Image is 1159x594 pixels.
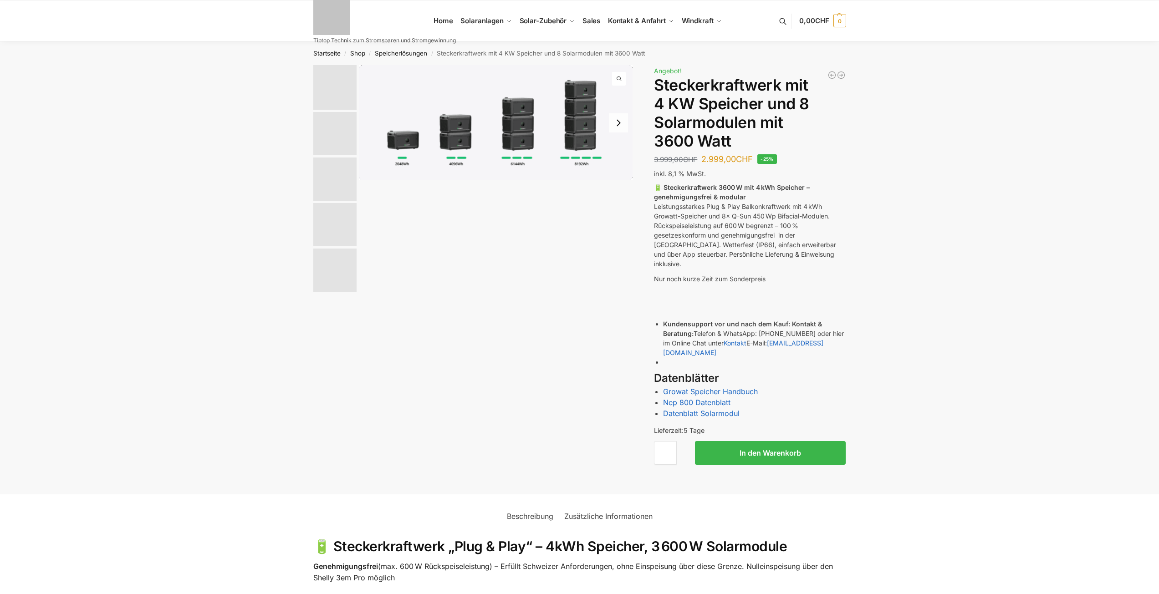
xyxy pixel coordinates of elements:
span: / [365,50,375,57]
a: Kontakt & Anfahrt [604,0,678,41]
span: Solar-Zubehör [520,16,567,25]
bdi: 2.999,00 [701,154,753,164]
span: 0,00 [799,16,829,25]
a: Growat Speicher Handbuch [663,387,758,396]
img: Growatt-NOAH-2000-flexible-erweiterung [359,65,633,180]
span: Angebot! [654,67,682,75]
a: Zusätzliche Informationen [559,505,658,527]
img: growatt Noah 2000 [313,203,357,246]
h1: Steckerkraftwerk mit 4 KW Speicher und 8 Solarmodulen mit 3600 Watt [654,76,846,150]
nav: Breadcrumb [297,41,862,65]
a: Solaranlagen [457,0,516,41]
span: / [427,50,437,57]
a: [EMAIL_ADDRESS][DOMAIN_NAME] [663,339,823,356]
strong: Genehmigungsfrei [313,562,378,571]
a: Datenblatt Solarmodul [663,409,740,418]
span: CHF [683,155,697,164]
p: (max. 600 W Rückspeiseleistung) – Erfüllt Schweizer Anforderungen, ohne Einspeisung über diese Gr... [313,561,846,584]
span: Solaranlagen [460,16,504,25]
a: Startseite [313,50,341,57]
span: / [341,50,350,57]
h2: 🔋 Steckerkraftwerk „Plug & Play“ – 4kWh Speicher, 3 600 W Solarmodule [313,538,846,555]
a: Shop [350,50,365,57]
button: Next slide [609,113,628,132]
bdi: 3.999,00 [654,155,697,164]
span: Sales [582,16,601,25]
img: Growatt-NOAH-2000-flexible-erweiterung [313,65,357,110]
img: Nep800 [313,157,357,201]
input: Produktmenge [654,441,677,465]
span: CHF [736,154,753,164]
a: Sales [578,0,604,41]
span: 5 Tage [684,426,705,434]
span: Kontakt & Anfahrt [608,16,666,25]
strong: Kundensupport vor und nach dem Kauf: [663,320,790,328]
span: Lieferzeit: [654,426,705,434]
a: Beschreibung [501,505,559,527]
a: Balkonkraftwerk 890 Watt Solarmodulleistung mit 1kW/h Zendure Speicher [827,71,837,80]
p: Tiptop Technik zum Stromsparen und Stromgewinnung [313,38,456,43]
a: Kontakt [724,339,746,347]
a: 0,00CHF 0 [799,7,846,35]
a: Speicherlösungen [375,50,427,57]
span: inkl. 8,1 % MwSt. [654,170,706,178]
p: Nur noch kurze Zeit zum Sonderpreis [654,274,846,284]
a: growatt noah 2000 flexible erweiterung scaledgrowatt noah 2000 flexible erweiterung scaled [359,65,633,180]
a: Windkraft [678,0,725,41]
li: Telefon & WhatsApp: [PHONE_NUMBER] oder hier im Online Chat unter E-Mail: [663,319,846,357]
a: Nep 800 Datenblatt [663,398,730,407]
span: CHF [815,16,829,25]
img: Anschlusskabel-3meter_schweizer-stecker [313,249,357,292]
p: Leistungsstarkes Plug & Play Balkonkraftwerk mit 4 kWh Growatt-Speicher und 8× Q-Sun 450 Wp Bifac... [654,183,846,269]
span: 0 [833,15,846,27]
strong: Kontakt & Beratung: [663,320,822,337]
span: -25% [757,154,777,164]
span: Windkraft [682,16,714,25]
img: 6 Module bificiaL [313,112,357,155]
button: In den Warenkorb [695,441,846,465]
strong: 🔋 Steckerkraftwerk 3600 W mit 4 kWh Speicher – genehmigungsfrei & modular [654,183,810,201]
a: Solar-Zubehör [516,0,578,41]
a: Balkonkraftwerk 1780 Watt mit 4 KWh Zendure Batteriespeicher Notstrom fähig [837,71,846,80]
h3: Datenblätter [654,371,846,386]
